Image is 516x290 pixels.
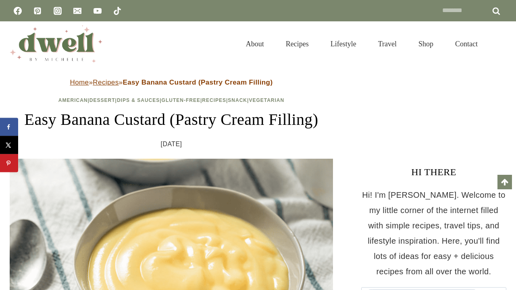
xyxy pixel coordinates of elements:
a: Dessert [89,97,115,103]
h3: HI THERE [361,165,506,179]
button: View Search Form [493,37,506,51]
a: Email [69,3,85,19]
a: Snack [228,97,247,103]
a: Scroll to top [497,175,512,189]
span: | | | | | | [58,97,284,103]
a: About [235,30,275,58]
a: Facebook [10,3,26,19]
nav: Primary Navigation [235,30,489,58]
a: Recipes [202,97,226,103]
a: Recipes [275,30,320,58]
a: Home [70,79,89,86]
img: DWELL by michelle [10,25,102,62]
strong: Easy Banana Custard (Pastry Cream Filling) [123,79,273,86]
a: American [58,97,88,103]
a: Recipes [93,79,119,86]
a: Travel [367,30,408,58]
a: Pinterest [29,3,46,19]
a: Dips & Sauces [117,97,160,103]
span: » » [70,79,273,86]
a: Vegetarian [249,97,284,103]
a: YouTube [89,3,106,19]
a: Instagram [50,3,66,19]
a: Gluten-Free [162,97,200,103]
a: Contact [444,30,489,58]
a: Shop [408,30,444,58]
a: TikTok [109,3,125,19]
a: Lifestyle [320,30,367,58]
time: [DATE] [161,138,182,150]
p: Hi! I'm [PERSON_NAME]. Welcome to my little corner of the internet filled with simple recipes, tr... [361,187,506,279]
h1: Easy Banana Custard (Pastry Cream Filling) [10,108,333,132]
